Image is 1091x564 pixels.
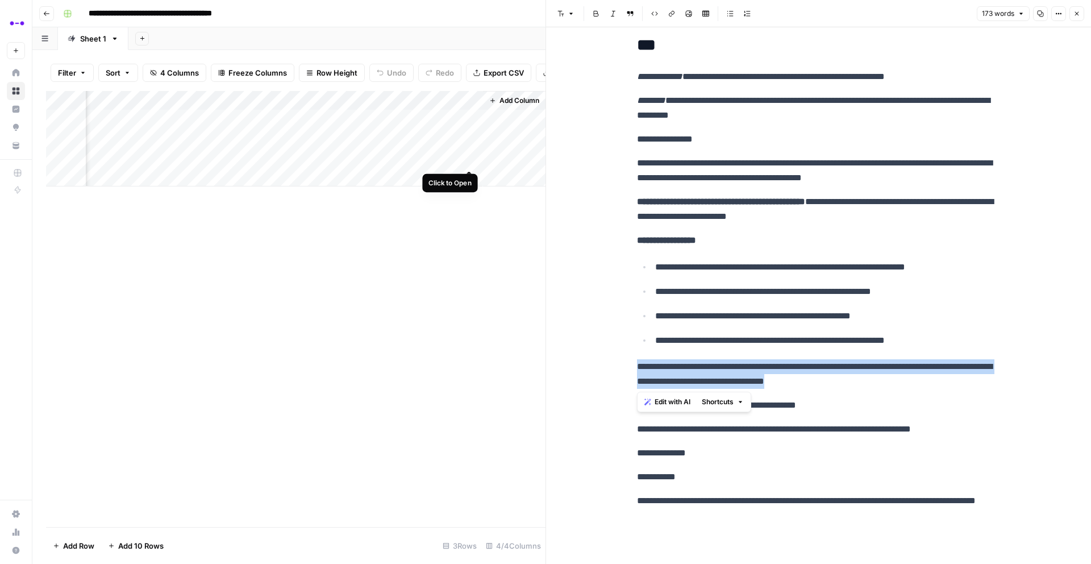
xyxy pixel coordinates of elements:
[211,64,294,82] button: Freeze Columns
[438,537,481,555] div: 3 Rows
[58,27,128,50] a: Sheet 1
[299,64,365,82] button: Row Height
[436,67,454,78] span: Redo
[7,523,25,541] a: Usage
[387,67,406,78] span: Undo
[7,9,25,38] button: Workspace: Abacum
[118,540,164,551] span: Add 10 Rows
[481,537,545,555] div: 4/4 Columns
[7,541,25,559] button: Help + Support
[485,93,544,108] button: Add Column
[106,67,120,78] span: Sort
[655,397,690,407] span: Edit with AI
[7,136,25,155] a: Your Data
[58,67,76,78] span: Filter
[317,67,357,78] span: Row Height
[428,178,472,188] div: Click to Open
[7,100,25,118] a: Insights
[7,505,25,523] a: Settings
[484,67,524,78] span: Export CSV
[466,64,531,82] button: Export CSV
[7,82,25,100] a: Browse
[228,67,287,78] span: Freeze Columns
[7,118,25,136] a: Opportunities
[46,537,101,555] button: Add Row
[143,64,206,82] button: 4 Columns
[369,64,414,82] button: Undo
[160,67,199,78] span: 4 Columns
[697,395,748,409] button: Shortcuts
[80,33,106,44] div: Sheet 1
[51,64,94,82] button: Filter
[7,13,27,34] img: Abacum Logo
[63,540,94,551] span: Add Row
[98,64,138,82] button: Sort
[101,537,170,555] button: Add 10 Rows
[499,96,539,106] span: Add Column
[982,9,1014,19] span: 173 words
[7,64,25,82] a: Home
[702,397,734,407] span: Shortcuts
[977,6,1030,21] button: 173 words
[418,64,461,82] button: Redo
[640,395,695,409] button: Edit with AI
